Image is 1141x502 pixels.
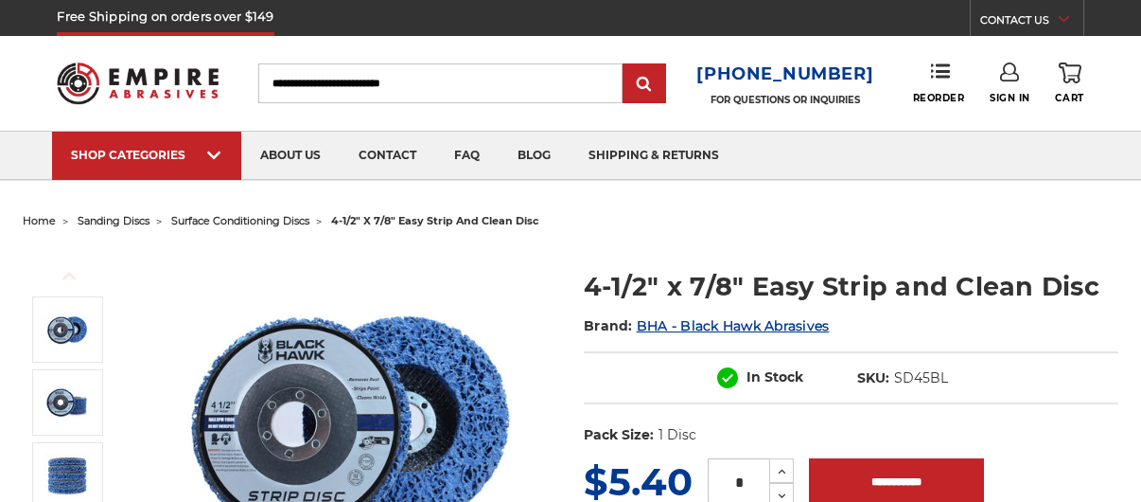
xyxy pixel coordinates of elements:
a: shipping & returns [570,132,738,180]
a: BHA - Black Hawk Abrasives [637,317,830,334]
span: Brand: [584,317,633,334]
a: blog [499,132,570,180]
a: surface conditioning discs [171,214,309,227]
img: 4-1/2" x 7/8" Easy Strip and Clean Disc [44,381,91,425]
dd: 1 Disc [658,425,696,445]
img: 4-1/2" x 7/8" Easy Strip and Clean Disc [44,454,91,498]
span: In Stock [746,368,803,385]
dt: Pack Size: [584,425,654,445]
a: sanding discs [78,214,149,227]
dt: SKU: [857,368,889,388]
span: Reorder [913,92,965,104]
a: home [23,214,56,227]
a: [PHONE_NUMBER] [696,61,873,88]
a: contact [340,132,435,180]
a: about us [241,132,340,180]
a: Reorder [913,63,965,103]
span: 4-1/2" x 7/8" easy strip and clean disc [331,214,539,227]
dd: SD45BL [894,368,948,388]
input: Submit [625,65,663,103]
a: CONTACT US [980,9,1083,36]
div: SHOP CATEGORIES [71,148,222,162]
h1: 4-1/2" x 7/8" Easy Strip and Clean Disc [584,268,1118,305]
img: Empire Abrasives [57,52,218,116]
span: Cart [1055,92,1083,104]
span: Sign In [990,92,1030,104]
button: Previous [46,256,92,296]
a: faq [435,132,499,180]
img: 4-1/2" x 7/8" Easy Strip and Clean Disc [44,308,91,352]
p: FOR QUESTIONS OR INQUIRIES [696,94,873,106]
a: Cart [1055,63,1083,104]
